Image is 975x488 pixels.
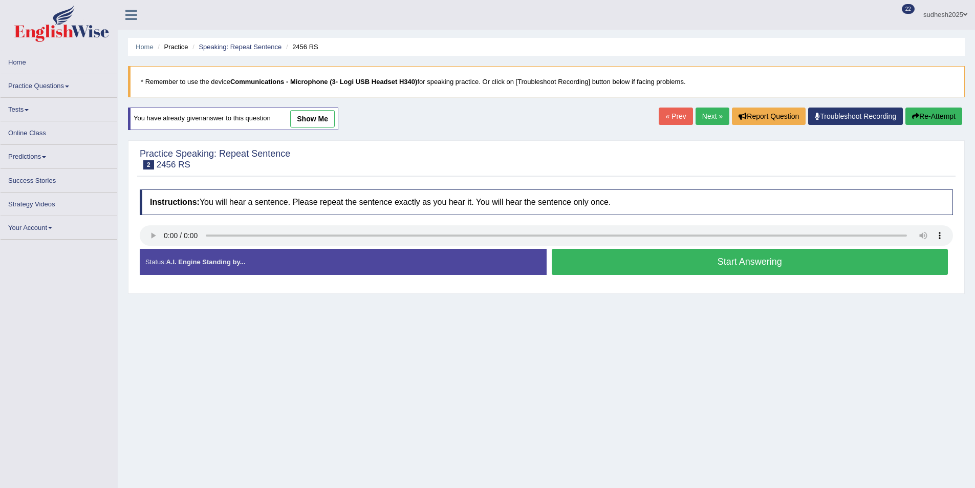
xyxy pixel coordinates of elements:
[166,258,245,266] strong: A.I. Engine Standing by...
[1,51,117,71] a: Home
[230,78,418,86] b: Communications - Microphone (3- Logi USB Headset H340)
[199,43,281,51] a: Speaking: Repeat Sentence
[128,66,965,97] blockquote: * Remember to use the device for speaking practice. Or click on [Troubleshoot Recording] button b...
[140,249,547,275] div: Status:
[1,74,117,94] a: Practice Questions
[1,121,117,141] a: Online Class
[136,43,154,51] a: Home
[905,108,962,125] button: Re-Attempt
[1,169,117,189] a: Success Stories
[1,98,117,118] a: Tests
[150,198,200,206] b: Instructions:
[140,189,953,215] h4: You will hear a sentence. Please repeat the sentence exactly as you hear it. You will hear the se...
[1,193,117,213] a: Strategy Videos
[902,4,915,14] span: 22
[128,108,338,130] div: You have already given answer to this question
[140,149,290,169] h2: Practice Speaking: Repeat Sentence
[808,108,903,125] a: Troubleshoot Recording
[155,42,188,52] li: Practice
[552,249,948,275] button: Start Answering
[157,160,190,169] small: 2456 RS
[1,216,117,236] a: Your Account
[1,145,117,165] a: Predictions
[284,42,318,52] li: 2456 RS
[732,108,806,125] button: Report Question
[143,160,154,169] span: 2
[659,108,692,125] a: « Prev
[696,108,729,125] a: Next »
[290,110,335,128] a: show me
